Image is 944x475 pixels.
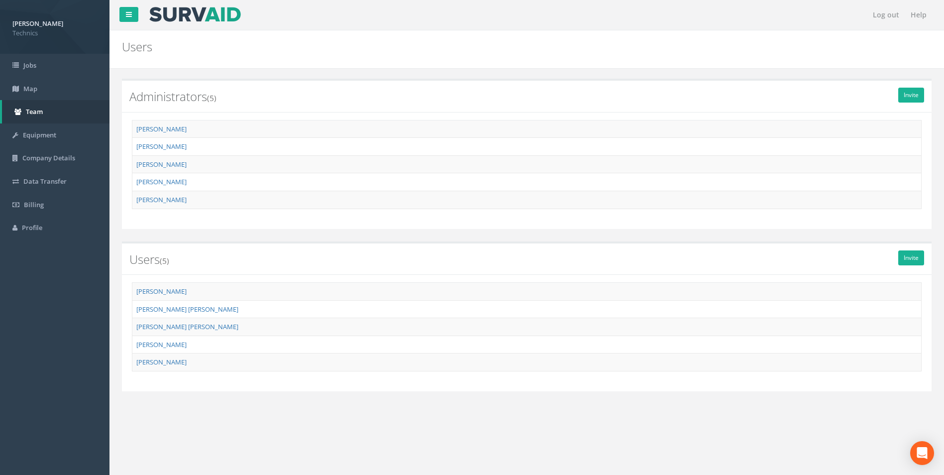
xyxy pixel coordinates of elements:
small: (5) [160,255,169,266]
h2: Administrators [129,90,924,103]
span: Data Transfer [23,177,67,186]
a: [PERSON_NAME] [136,177,187,186]
div: Open Intercom Messenger [910,441,934,465]
a: Invite [898,88,924,103]
a: [PERSON_NAME] [PERSON_NAME] [136,305,238,314]
a: [PERSON_NAME] [136,340,187,349]
a: Invite [898,250,924,265]
span: Technics [12,28,97,38]
span: Profile [22,223,42,232]
a: [PERSON_NAME] [136,195,187,204]
h2: Users [122,40,794,53]
span: Jobs [23,61,36,70]
span: Company Details [22,153,75,162]
a: [PERSON_NAME] Technics [12,16,97,37]
a: [PERSON_NAME] [136,160,187,169]
span: Billing [24,200,44,209]
span: Equipment [23,130,56,139]
a: Team [2,100,109,123]
a: [PERSON_NAME] [136,287,187,296]
strong: [PERSON_NAME] [12,19,63,28]
small: (5) [207,93,216,104]
span: Map [23,84,37,93]
a: [PERSON_NAME] [PERSON_NAME] [136,322,238,331]
a: [PERSON_NAME] [136,124,187,133]
h2: Users [129,253,924,266]
a: [PERSON_NAME] [136,142,187,151]
span: Team [26,107,43,116]
a: [PERSON_NAME] [136,357,187,366]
